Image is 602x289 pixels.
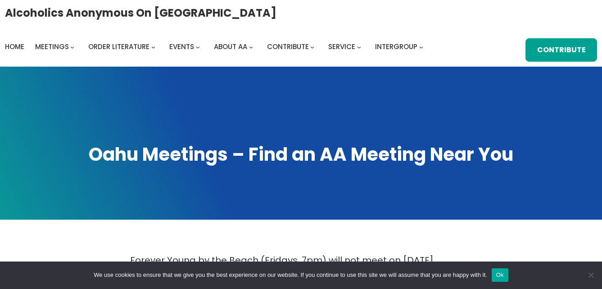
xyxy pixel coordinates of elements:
span: Intergroup [375,42,417,51]
a: Alcoholics Anonymous on [GEOGRAPHIC_DATA] [5,3,276,23]
a: Contribute [267,41,309,53]
span: We use cookies to ensure that we give you the best experience on our website. If you continue to ... [94,271,487,280]
span: No [586,271,595,280]
span: Contribute [267,42,309,51]
span: About AA [214,42,247,51]
button: Ok [492,268,508,282]
button: About AA submenu [249,45,253,49]
h1: Oahu Meetings – Find an AA Meeting Near You [9,142,593,167]
span: Order Literature [88,42,149,51]
a: Events [169,41,194,53]
a: Home [5,41,24,53]
nav: Intergroup [5,41,426,53]
a: Meetings [35,41,69,53]
span: Meetings [35,42,69,51]
button: Meetings submenu [70,45,74,49]
p: Forever Young by the Beach (Fridays, 7pm) will not meet on [DATE]. [130,253,472,268]
a: Contribute [525,38,597,62]
span: Events [169,42,194,51]
button: Order Literature submenu [151,45,155,49]
button: Service submenu [357,45,361,49]
a: Intergroup [375,41,417,53]
button: Intergroup submenu [419,45,423,49]
span: Service [328,42,355,51]
a: Service [328,41,355,53]
span: Home [5,42,24,51]
button: Contribute submenu [310,45,314,49]
button: Events submenu [196,45,200,49]
a: About AA [214,41,247,53]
